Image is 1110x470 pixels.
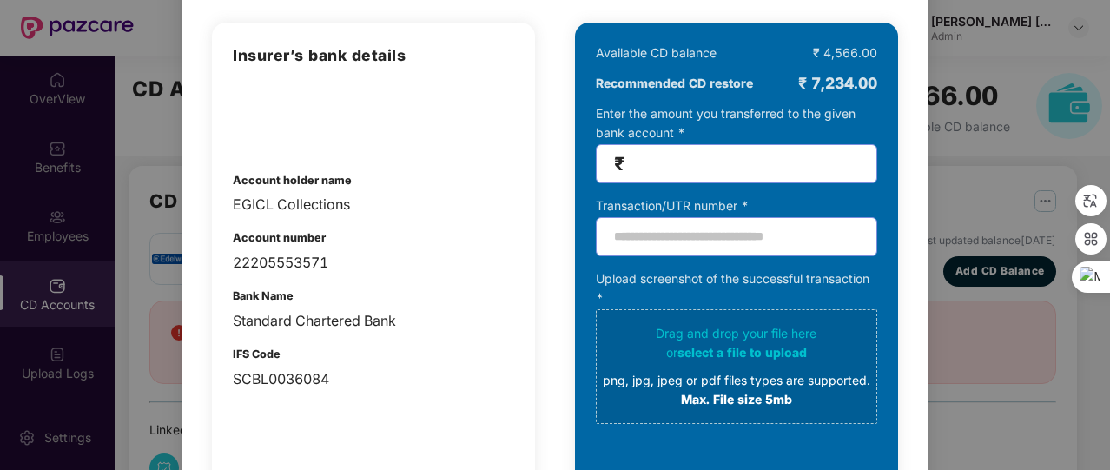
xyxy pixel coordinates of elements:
[603,324,870,409] div: Drag and drop your file here
[233,194,514,215] div: EGICL Collections
[798,71,877,96] div: ₹ 7,234.00
[233,289,294,302] b: Bank Name
[597,310,876,423] span: Drag and drop your file hereorselect a file to uploadpng, jpg, jpeg or pdf files types are suppor...
[603,343,870,362] div: or
[233,85,323,146] img: admin-overview
[603,390,870,409] div: Max. File size 5mb
[596,269,877,424] div: Upload screenshot of the successful transaction *
[233,348,281,361] b: IFS Code
[596,74,753,93] b: Recommended CD restore
[233,43,514,68] h3: Insurer’s bank details
[233,310,514,332] div: Standard Chartered Bank
[603,371,870,390] div: png, jpg, jpeg or pdf files types are supported.
[596,43,717,63] div: Available CD balance
[614,154,624,174] span: ₹
[596,104,877,183] div: Enter the amount you transferred to the given bank account *
[233,368,514,390] div: SCBL0036084
[233,252,514,274] div: 22205553571
[813,43,877,63] div: ₹ 4,566.00
[677,345,807,360] span: select a file to upload
[233,231,326,244] b: Account number
[596,196,877,215] div: Transaction/UTR number *
[233,174,352,187] b: Account holder name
